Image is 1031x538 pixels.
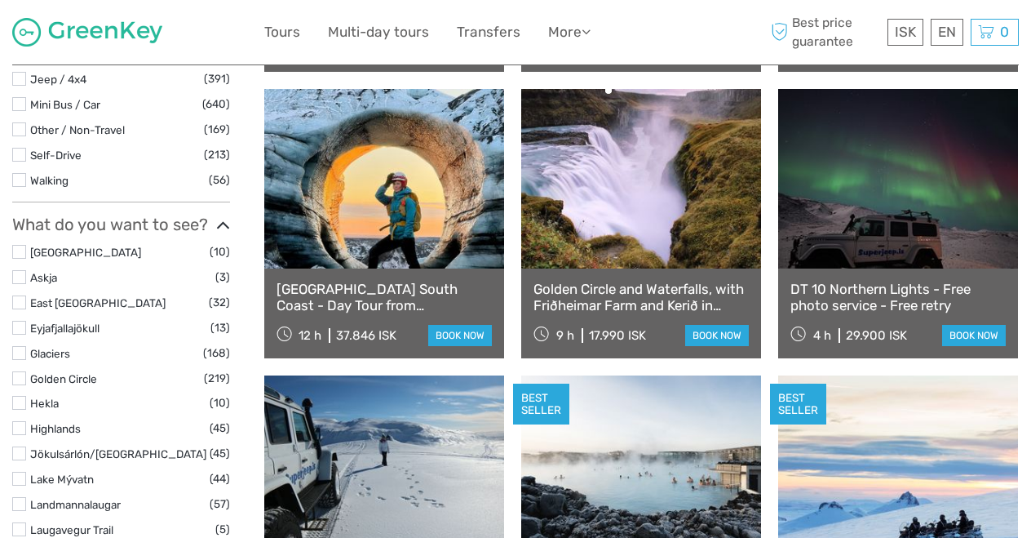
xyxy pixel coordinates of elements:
[215,268,230,287] span: (3)
[30,498,121,511] a: Landmannalaugar
[30,73,86,86] a: Jeep / 4x4
[813,328,831,343] span: 4 h
[264,20,300,44] a: Tours
[204,69,230,88] span: (391)
[770,384,826,425] div: BEST SELLER
[30,149,82,162] a: Self-Drive
[328,20,429,44] a: Multi-day tours
[30,347,70,360] a: Glaciers
[204,145,230,164] span: (213)
[210,419,230,438] span: (45)
[457,20,520,44] a: Transfers
[30,422,81,435] a: Highlands
[210,393,230,412] span: (10)
[23,29,184,42] p: We're away right now. Please check back later!
[548,20,591,44] a: More
[768,14,884,50] span: Best price guarantee
[30,246,141,259] a: [GEOGRAPHIC_DATA]
[210,469,230,488] span: (44)
[30,123,125,136] a: Other / Non-Travel
[428,325,492,346] a: book now
[30,98,100,111] a: Mini Bus / Car
[336,328,396,343] div: 37.846 ISK
[30,523,113,536] a: Laugavegur Trail
[210,318,230,337] span: (13)
[299,328,321,343] span: 12 h
[942,325,1006,346] a: book now
[30,473,94,486] a: Lake Mývatn
[30,296,166,309] a: East [GEOGRAPHIC_DATA]
[188,25,207,45] button: Open LiveChat chat widget
[204,120,230,139] span: (169)
[513,384,569,425] div: BEST SELLER
[30,271,57,284] a: Askja
[790,281,1006,314] a: DT 10 Northern Lights - Free photo service - Free retry
[30,397,59,410] a: Hekla
[931,19,963,46] div: EN
[210,444,230,463] span: (45)
[209,171,230,189] span: (56)
[202,95,230,113] span: (640)
[203,344,230,362] span: (168)
[846,328,907,343] div: 29.900 ISK
[12,18,162,47] img: 1287-122375c5-1c4a-481d-9f75-0ef7bf1191bb_logo_small.jpg
[556,328,574,343] span: 9 h
[589,328,646,343] div: 17.990 ISK
[685,325,749,346] a: book now
[895,24,916,40] span: ISK
[30,372,97,385] a: Golden Circle
[533,281,749,314] a: Golden Circle and Waterfalls, with Friðheimar Farm and Kerið in small group
[30,447,206,460] a: Jökulsárlón/[GEOGRAPHIC_DATA]
[209,293,230,312] span: (32)
[998,24,1011,40] span: 0
[204,369,230,388] span: (219)
[12,215,230,234] h3: What do you want to see?
[30,174,69,187] a: Walking
[210,495,230,514] span: (57)
[277,281,492,314] a: [GEOGRAPHIC_DATA] South Coast - Day Tour from [GEOGRAPHIC_DATA]
[30,322,100,335] a: Eyjafjallajökull
[210,242,230,261] span: (10)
